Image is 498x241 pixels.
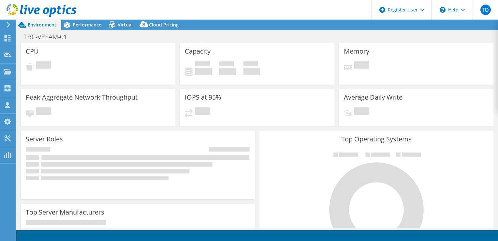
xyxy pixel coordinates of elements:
h3: Peak Aggregate Network Throughput [26,94,138,101]
h4: 0 GiB [243,68,260,75]
h3: Top Server Manufacturers [26,209,104,216]
h3: Capacity [185,48,211,55]
h3: CPU [26,48,39,55]
h3: Average Daily Write [344,94,403,101]
span: Pending [195,107,210,116]
span: Environment [28,22,56,28]
span: Performance [73,22,101,28]
h3: Top Operating Systems [264,136,489,143]
span: Pending [36,107,51,116]
span: Virtual [118,22,133,28]
span: TO [480,5,491,15]
h4: 0 GiB [219,68,236,75]
h4: 0 GiB [195,68,212,75]
span: Pending [36,61,51,70]
span: Total [243,61,258,68]
span: Pending [354,107,369,116]
span: Used [195,61,210,68]
span: Cloud Pricing [149,22,179,28]
span: Free [219,61,234,68]
h3: Server Roles [26,136,63,143]
h1: TBC-VEEAM-01 [21,33,77,40]
h3: Memory [344,48,369,55]
h3: IOPS at 95% [185,94,221,101]
span: Pending [354,61,369,70]
svg: \n [440,7,446,13]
